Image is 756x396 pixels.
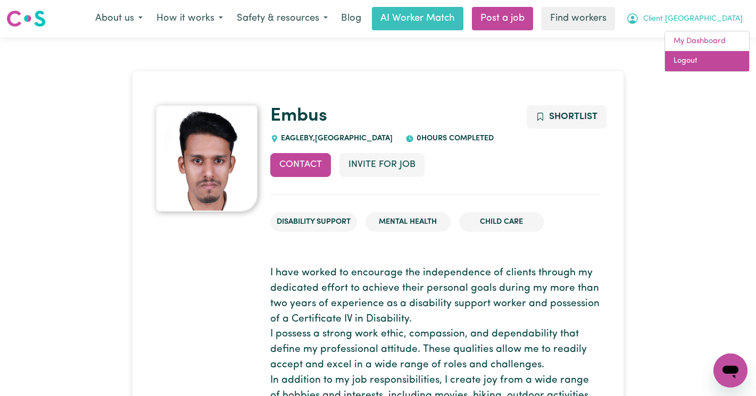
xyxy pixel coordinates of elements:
[665,51,749,71] a: Logout
[414,134,494,142] span: 0 hours completed
[665,31,749,52] a: My Dashboard
[365,212,451,232] li: Mental Health
[459,212,544,232] li: Child care
[372,7,463,30] a: AI Worker Match
[6,9,46,28] img: Careseekers logo
[6,6,46,31] a: Careseekers logo
[472,7,533,30] a: Post a job
[270,212,357,232] li: Disability Support
[542,7,615,30] a: Find workers
[156,105,257,212] img: Embus
[339,153,425,176] button: Invite for Job
[156,105,257,212] a: Embus's profile picture'
[270,107,327,125] a: Embus
[549,112,597,121] span: Shortlist
[335,7,368,30] a: Blog
[279,134,393,142] span: EAGLEBY , [GEOGRAPHIC_DATA]
[643,13,743,25] span: Client [GEOGRAPHIC_DATA]
[713,353,747,387] iframe: Button to launch messaging window
[149,7,230,30] button: How it works
[664,31,750,72] div: My Account
[270,153,331,176] button: Contact
[88,7,149,30] button: About us
[230,7,335,30] button: Safety & resources
[527,105,607,129] button: Add to shortlist
[619,7,750,30] button: My Account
